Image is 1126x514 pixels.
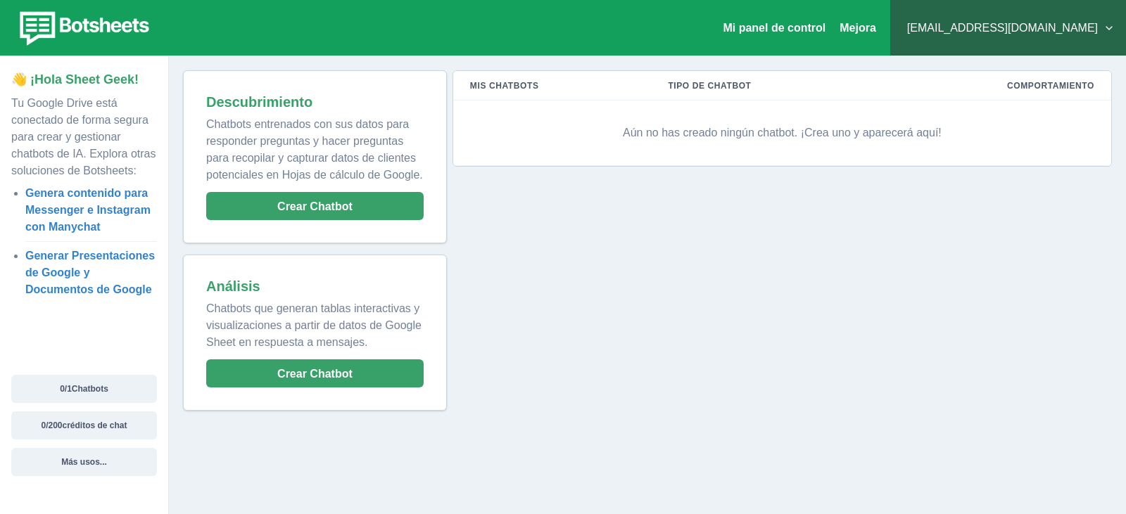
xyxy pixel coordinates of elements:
font: 0 [60,384,65,394]
button: 0/200créditos de chat [11,411,157,439]
font: 200 [48,420,62,430]
font: 1 [67,384,72,394]
img: botsheets-logo.png [11,8,153,48]
a: Mi panel de control [723,22,825,34]
a: Genera contenido para Messenger e Instagram con Manychat [25,187,151,233]
font: Más usos... [61,457,107,467]
font: Tu Google Drive está conectado de forma segura para crear y gestionar chatbots de IA. Explora otr... [11,97,156,176]
font: Crear Chatbot [277,200,353,212]
font: 👋 ¡Hola Sheet Geek! [11,72,139,86]
font: / [65,384,67,394]
button: [EMAIL_ADDRESS][DOMAIN_NAME] [902,14,1115,42]
font: Chatbots [72,384,108,394]
font: Análisis [206,278,260,294]
button: Crear Chatbot [206,359,424,387]
font: créditos de chat [63,420,127,430]
button: Crear Chatbot [206,192,424,220]
font: Tipo de chatbot [668,81,751,91]
font: / [46,420,48,430]
a: Generar Presentaciones de Google y Documentos de Google [25,250,155,295]
font: Descubrimiento [206,94,312,110]
font: Mis chatbots [470,81,539,91]
button: 0/1Chatbots [11,375,157,403]
font: Aún no has creado ningún chatbot. ¡Crea uno y aparecerá aquí! [623,127,942,139]
font: Mejora [840,22,876,34]
font: Crear Chatbot [277,368,353,380]
font: 0 [41,420,46,430]
font: Chatbots entrenados con sus datos para responder preguntas y hacer preguntas para recopilar y cap... [206,118,423,181]
font: Comportamiento [1007,81,1094,91]
font: Chatbots que generan tablas interactivas y visualizaciones a partir de datos de Google Sheet en r... [206,302,422,348]
button: Más usos... [11,448,157,476]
